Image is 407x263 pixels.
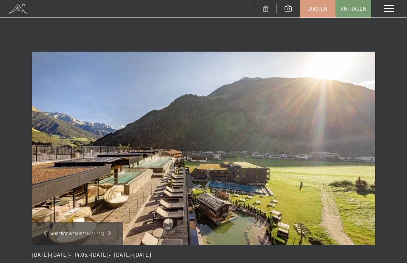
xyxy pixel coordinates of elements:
a: Anfragen [336,0,371,17]
span: Anfragen [341,5,366,12]
a: Buchen [300,0,335,17]
img: Wochenangebot - Top Angebot [32,52,375,245]
span: • [DATE]–[DATE] [109,251,151,258]
span: • 14.05.–[DATE] [69,251,108,258]
span: Angebot wechseln (14 / 14) [47,231,108,236]
span: Buchen [308,5,328,12]
span: [DATE]–[DATE] [32,251,68,258]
